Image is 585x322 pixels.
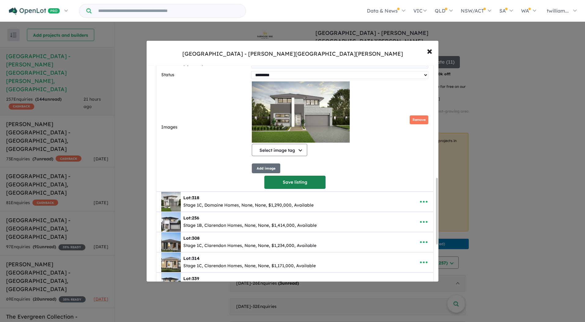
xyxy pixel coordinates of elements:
[410,115,428,124] button: Remove
[192,235,199,241] span: 308
[183,195,199,200] b: Lot:
[264,176,326,189] button: Save listing
[183,242,316,249] div: Stage 1C, Clarendon Homes, None, None, $1,234,000, Available
[252,81,350,143] img: Fairwood Rise Estate - Rouse Hill - Lot 319
[183,202,314,209] div: Stage 1C, Domaine Homes, None, None, $1,290,000, Available
[192,276,199,281] span: 339
[161,253,181,272] img: Fairwood%20Rise%20Estate%20-%20Rouse%20Hill%20-%20Lot%20314___1755150071.jpg
[252,144,307,156] button: Select image tag
[252,163,280,174] button: Add image
[161,192,181,212] img: Fairwood%20Rise%20Estate%20-%20Rouse%20Hill%20-%20Lot%20318___1753971939.jpg
[183,256,199,261] b: Lot:
[183,215,199,221] b: Lot:
[192,195,199,200] span: 318
[161,124,249,131] label: Images
[427,44,432,57] span: ×
[161,212,181,232] img: Fairwood%20Rise%20Estate%20-%20Rouse%20Hill%20-%20Lot%20256___1748569638.jpg
[9,7,60,15] img: Openlot PRO Logo White
[192,256,199,261] span: 314
[161,232,181,252] img: Fairwood%20Rise%20Estate%20-%20Rouse%20Hill%20-%20Lot%20308___1748569978.jpg
[183,276,199,281] b: Lot:
[183,222,317,229] div: Stage 1B, Clarendon Homes, None, None, $1,414,000, Available
[547,8,569,14] span: twilliam...
[182,50,403,58] div: [GEOGRAPHIC_DATA] - [PERSON_NAME][GEOGRAPHIC_DATA][PERSON_NAME]
[161,71,249,79] label: Status
[161,273,181,292] img: Fairwood%20Rise%20Estate%20-%20Rouse%20Hill%20-%20Lot%20339___1748570302.jpg
[93,4,244,17] input: Try estate name, suburb, builder or developer
[183,235,199,241] b: Lot:
[183,262,316,270] div: Stage 1C, Clarendon Homes, None, None, $1,171,000, Available
[192,215,199,221] span: 256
